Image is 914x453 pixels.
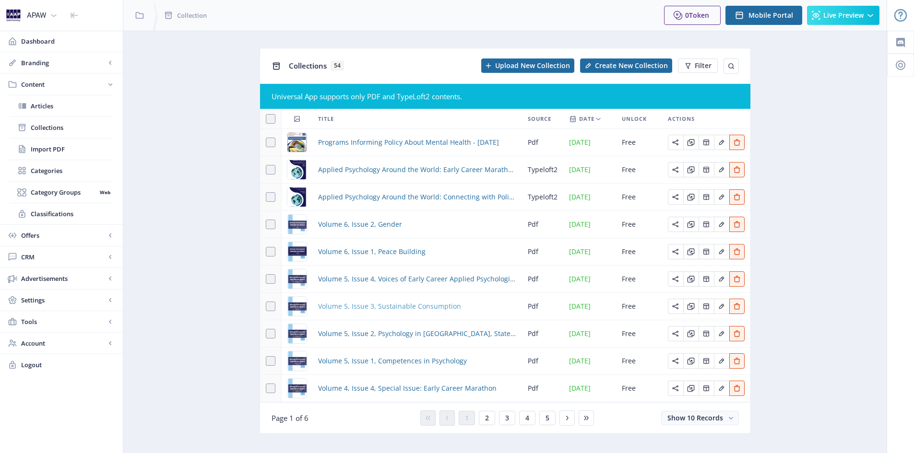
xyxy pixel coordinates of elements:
[714,192,729,201] a: Edit page
[616,375,662,402] td: Free
[318,191,516,203] a: Applied Psychology Around the World: Connecting with Policy - Through Partnership
[272,413,309,423] span: Page 1 of 6
[546,414,549,422] span: 5
[21,231,106,240] span: Offers
[21,295,106,305] span: Settings
[729,301,745,310] a: Edit page
[318,383,497,394] a: Volume 4, Issue 4, Special Issue: Early Career Marathon
[479,411,495,425] button: 2
[616,320,662,348] td: Free
[287,269,307,289] img: cover.jpg
[563,320,616,348] td: [DATE]
[729,219,745,228] a: Edit page
[729,356,745,365] a: Edit page
[668,164,683,174] a: Edit page
[318,246,426,257] a: Volume 6, Issue 1, Peace Building
[699,383,714,392] a: Edit page
[714,356,729,365] a: Edit page
[714,383,729,392] a: Edit page
[661,411,739,425] button: Show 10 Records
[10,117,113,138] a: Collections
[579,113,594,125] span: Date
[807,6,879,25] button: Live Preview
[31,166,113,175] span: Categories
[318,301,461,312] span: Volume 5, Issue 3, Sustainable Consumption
[499,411,515,425] button: 3
[580,58,672,73] button: Create New Collection
[622,113,647,125] span: Unlock
[689,11,709,20] span: Token
[31,187,96,197] span: Category Groups
[287,187,307,207] img: 7433f165-c1f9-41cf-b53e-b77bee58c4f7.png
[683,192,699,201] a: Edit page
[31,209,113,219] span: Classifications
[10,95,113,116] a: Articles
[10,203,113,224] a: Classifications
[668,192,683,201] a: Edit page
[539,411,556,425] button: 5
[616,156,662,184] td: Free
[522,320,563,348] td: pdf
[21,274,106,283] span: Advertisements
[714,301,729,310] a: Edit page
[287,215,307,234] img: cover.jpg
[699,328,714,337] a: Edit page
[21,360,115,370] span: Logout
[525,414,529,422] span: 4
[729,328,745,337] a: Edit page
[699,301,714,310] a: Edit page
[616,129,662,156] td: Free
[27,5,46,26] div: APAW
[714,137,729,146] a: Edit page
[683,383,699,392] a: Edit page
[683,137,699,146] a: Edit page
[272,92,739,101] div: Universal App supports only PDF and TypeLoft2 contents.
[668,274,683,283] a: Edit page
[668,383,683,392] a: Edit page
[505,414,509,422] span: 3
[522,238,563,266] td: pdf
[668,246,683,256] a: Edit page
[287,324,307,343] img: cover.jpg
[177,11,207,20] span: Collection
[699,246,714,256] a: Edit page
[714,219,729,228] a: Edit page
[495,62,570,70] span: Upload New Collection
[522,156,563,184] td: typeloft2
[668,356,683,365] a: Edit page
[595,62,668,70] span: Create New Collection
[748,12,793,19] span: Mobile Portal
[729,246,745,256] a: Edit page
[21,58,106,68] span: Branding
[318,355,467,367] span: Volume 5, Issue 1, Competences in Psychology
[318,164,516,175] span: Applied Psychology Around the World: Early Career Marathon: Integrating Research and Practice Thr...
[318,273,516,285] a: Volume 5, Issue 4, Voices of Early Career Applied Psychologists
[287,297,307,316] img: cover.jpg
[522,348,563,375] td: pdf
[31,123,113,132] span: Collections
[699,137,714,146] a: Edit page
[695,62,712,70] span: Filter
[683,328,699,337] a: Edit page
[287,160,307,179] img: 3d24baba-9eae-4f7f-a184-1db55097a92e.png
[616,348,662,375] td: Free
[668,301,683,310] a: Edit page
[528,113,551,125] span: Source
[699,164,714,174] a: Edit page
[522,184,563,211] td: typeloft2
[616,211,662,238] td: Free
[729,137,745,146] a: Edit page
[522,129,563,156] td: pdf
[699,219,714,228] a: Edit page
[31,101,113,111] span: Articles
[522,211,563,238] td: pdf
[563,375,616,402] td: [DATE]
[683,164,699,174] a: Edit page
[318,328,516,339] a: Volume 5, Issue 2, Psychology in [GEOGRAPHIC_DATA], State of the Art
[21,36,115,46] span: Dashboard
[318,219,402,230] a: Volume 6, Issue 2, Gender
